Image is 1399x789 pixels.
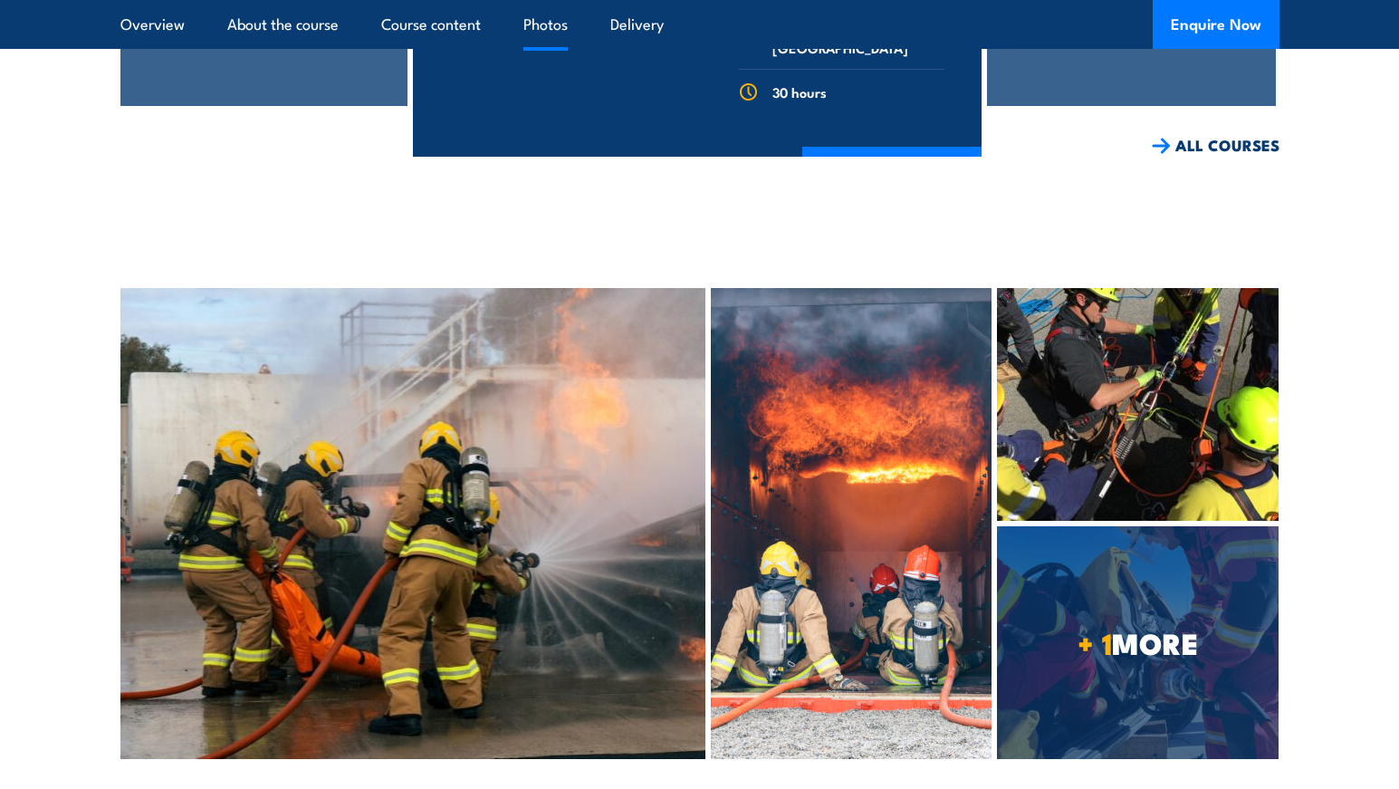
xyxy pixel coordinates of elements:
[997,630,1279,655] span: MORE
[711,288,992,759] img: Live Fire Flashover Cell
[802,147,982,194] a: COURSE DETAILS
[997,288,1279,521] img: Vertical Rescue
[1078,620,1112,665] strong: + 1
[1152,135,1279,156] a: ALL COURSES
[997,526,1279,759] a: + 1MORE
[772,83,827,101] span: 30 hours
